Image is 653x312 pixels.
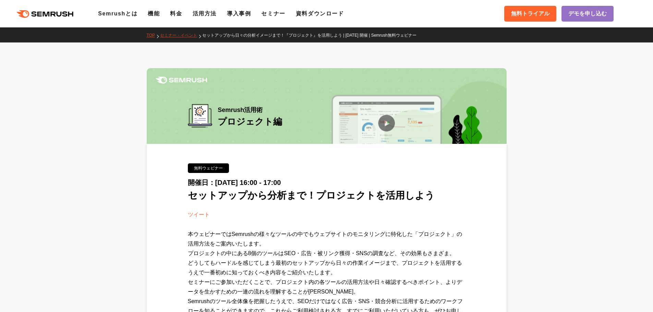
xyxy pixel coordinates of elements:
a: 無料トライアル [504,6,556,22]
a: セットアップから日々の分析イメージまで！『プロジェクト』を活用しよう | [DATE] 開催 | Semrush無料ウェビナー [202,33,422,38]
a: 料金 [170,11,182,16]
a: 導入事例 [227,11,251,16]
span: Semrush活用術 [218,104,282,116]
a: セミナー [261,11,285,16]
div: 無料ウェビナー [188,163,229,173]
a: セミナー・イベント [160,33,202,38]
a: Semrushとは [98,11,137,16]
a: 活用方法 [193,11,217,16]
a: デモを申し込む [561,6,614,22]
a: ツイート [188,212,210,217]
a: 機能 [148,11,160,16]
a: 資料ダウンロード [296,11,344,16]
img: Semrush [156,77,207,84]
span: デモを申し込む [568,9,607,18]
span: 無料トライアル [511,9,549,18]
span: 開催日：[DATE] 16:00 - 17:00 [188,179,281,186]
span: セットアップから分析まで！プロジェクトを活用しよう [188,190,435,201]
span: プロジェクト編 [218,116,282,127]
a: TOP [147,33,160,38]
